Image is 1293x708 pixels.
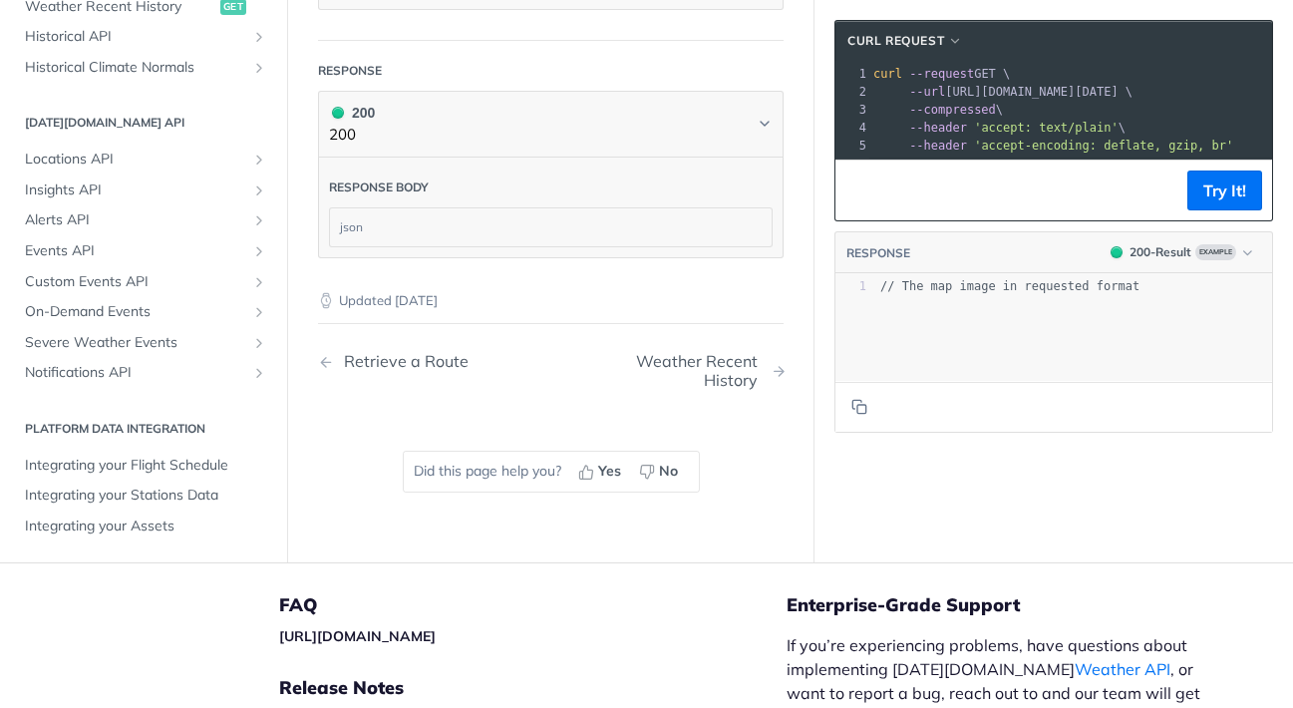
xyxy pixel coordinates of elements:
[584,352,784,390] a: Next Page: Weather Recent History
[1187,171,1262,210] button: Try It!
[835,65,869,83] div: 1
[403,451,700,493] div: Did this page help you?
[251,273,267,289] button: Show subpages for Custom Events API
[251,304,267,320] button: Show subpages for On-Demand Events
[318,291,784,311] p: Updated [DATE]
[279,676,787,700] h5: Release Notes
[845,392,873,422] button: Copy to clipboard
[1101,242,1262,262] button: 200200-ResultExample
[873,85,1132,99] span: [URL][DOMAIN_NAME][DATE] \
[251,334,267,350] button: Show subpages for Severe Weather Events
[835,101,869,119] div: 3
[329,102,375,124] div: 200
[873,67,1010,81] span: GET \
[332,107,344,119] span: 200
[835,119,869,137] div: 4
[835,83,869,101] div: 2
[25,363,246,383] span: Notifications API
[1111,246,1123,258] span: 200
[632,457,689,487] button: No
[251,365,267,381] button: Show subpages for Notifications API
[251,152,267,168] button: Show subpages for Locations API
[873,121,1126,135] span: \
[15,450,272,480] a: Integrating your Flight Schedule
[329,124,375,147] p: 200
[571,457,632,487] button: Yes
[25,486,267,506] span: Integrating your Stations Data
[873,103,1003,117] span: \
[15,236,272,266] a: Events APIShow subpages for Events API
[909,67,974,81] span: --request
[15,114,272,132] h2: [DATE][DOMAIN_NAME] API
[15,145,272,175] a: Locations APIShow subpages for Locations API
[15,420,272,438] h2: Platform DATA integration
[15,266,272,296] a: Custom Events APIShow subpages for Custom Events API
[25,455,267,475] span: Integrating your Flight Schedule
[25,27,246,47] span: Historical API
[909,103,996,117] span: --compressed
[835,278,866,295] div: 1
[330,208,772,246] div: json
[974,139,1233,153] span: 'accept-encoding: deflate, gzip, br'
[880,279,1139,293] span: // The map image in requested format
[251,243,267,259] button: Show subpages for Events API
[25,150,246,170] span: Locations API
[757,116,773,132] svg: Chevron
[251,181,267,197] button: Show subpages for Insights API
[1075,659,1170,679] a: Weather API
[25,332,246,352] span: Severe Weather Events
[909,139,967,153] span: --header
[318,332,784,410] nav: Pagination Controls
[15,175,272,204] a: Insights APIShow subpages for Insights API
[873,67,902,81] span: curl
[845,176,873,205] button: Copy to clipboard
[598,461,621,482] span: Yes
[1195,244,1236,260] span: Example
[15,297,272,327] a: On-Demand EventsShow subpages for On-Demand Events
[15,481,272,511] a: Integrating your Stations Data
[251,212,267,228] button: Show subpages for Alerts API
[584,352,768,390] div: Weather Recent History
[835,137,869,155] div: 5
[318,158,784,258] div: 200 200200
[25,241,246,261] span: Events API
[329,102,773,147] button: 200 200200
[318,352,517,371] a: Previous Page: Retrieve a Route
[25,517,267,536] span: Integrating your Assets
[15,205,272,235] a: Alerts APIShow subpages for Alerts API
[15,358,272,388] a: Notifications APIShow subpages for Notifications API
[974,121,1119,135] span: 'accept: text/plain'
[15,22,272,52] a: Historical APIShow subpages for Historical API
[845,243,911,263] button: RESPONSE
[251,29,267,45] button: Show subpages for Historical API
[15,512,272,541] a: Integrating your Assets
[847,32,944,50] span: cURL Request
[15,327,272,357] a: Severe Weather EventsShow subpages for Severe Weather Events
[251,59,267,75] button: Show subpages for Historical Climate Normals
[909,85,945,99] span: --url
[334,352,469,371] div: Retrieve a Route
[659,461,678,482] span: No
[909,121,967,135] span: --header
[15,52,272,82] a: Historical Climate NormalsShow subpages for Historical Climate Normals
[279,627,436,645] a: [URL][DOMAIN_NAME]
[25,302,246,322] span: On-Demand Events
[787,593,1243,617] h5: Enterprise-Grade Support
[279,593,787,617] h5: FAQ
[318,62,382,80] div: Response
[1130,243,1191,261] div: 200 - Result
[25,179,246,199] span: Insights API
[25,271,246,291] span: Custom Events API
[25,210,246,230] span: Alerts API
[840,31,970,51] button: cURL Request
[329,178,429,196] div: Response body
[25,57,246,77] span: Historical Climate Normals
